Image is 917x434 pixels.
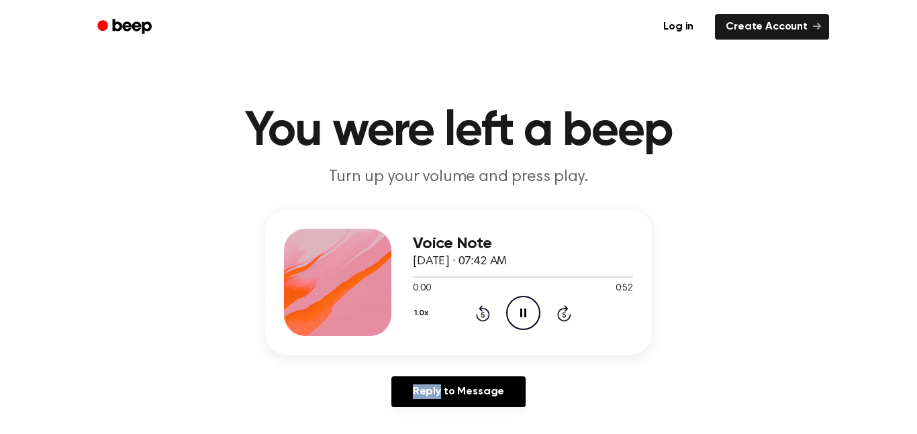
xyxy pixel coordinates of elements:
[413,235,633,253] h3: Voice Note
[413,282,430,296] span: 0:00
[616,282,633,296] span: 0:52
[715,14,829,40] a: Create Account
[413,256,507,268] span: [DATE] · 07:42 AM
[413,302,433,325] button: 1.0x
[88,14,164,40] a: Beep
[201,166,716,188] p: Turn up your volume and press play.
[115,107,802,156] h1: You were left a beep
[391,376,526,407] a: Reply to Message
[650,11,707,42] a: Log in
